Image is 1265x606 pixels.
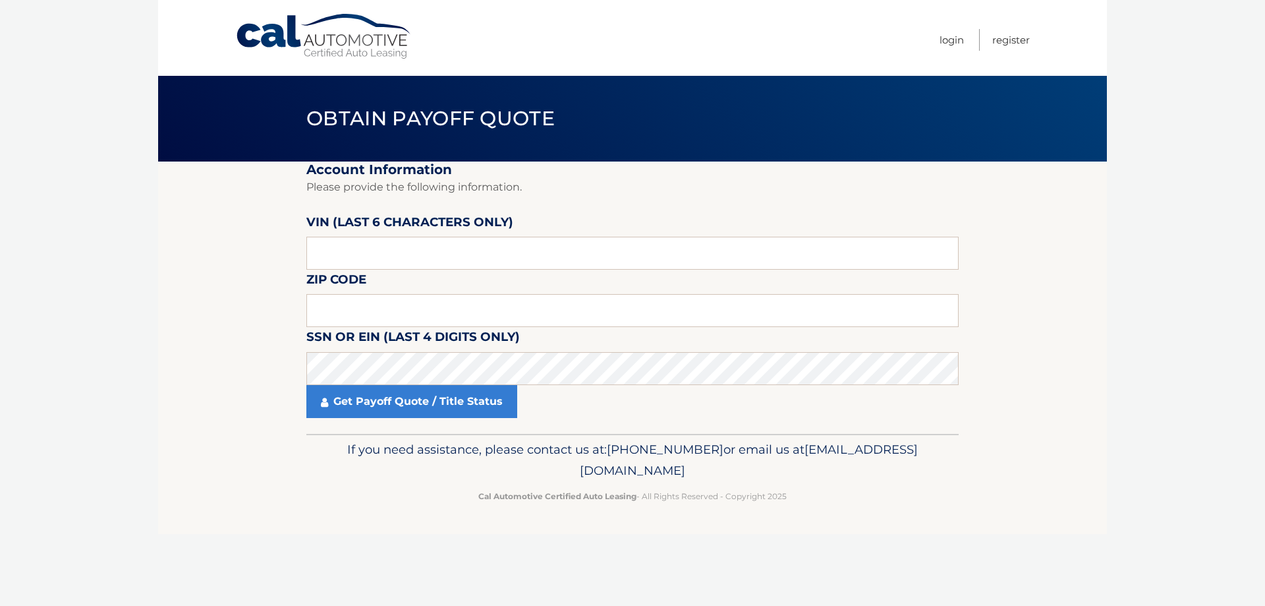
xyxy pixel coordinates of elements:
p: Please provide the following information. [306,178,959,197]
p: - All Rights Reserved - Copyright 2025 [315,489,950,503]
label: VIN (last 6 characters only) [306,212,513,237]
label: Zip Code [306,270,366,294]
span: [PHONE_NUMBER] [607,442,723,457]
span: Obtain Payoff Quote [306,106,555,131]
a: Register [992,29,1030,51]
p: If you need assistance, please contact us at: or email us at [315,439,950,481]
h2: Account Information [306,162,959,178]
a: Cal Automotive [235,13,413,60]
strong: Cal Automotive Certified Auto Leasing [478,491,636,501]
a: Get Payoff Quote / Title Status [306,385,517,418]
label: SSN or EIN (last 4 digits only) [306,327,520,351]
a: Login [940,29,964,51]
